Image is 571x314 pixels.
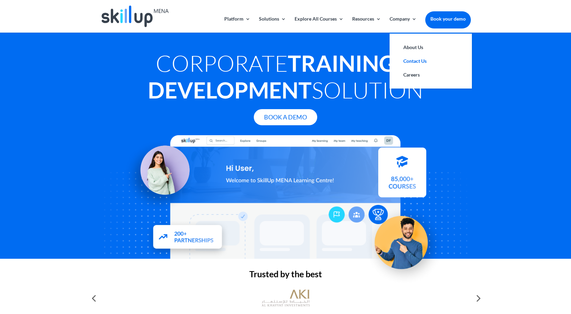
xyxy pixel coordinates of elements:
[224,16,250,33] a: Platform
[378,151,426,200] img: Courses library - SkillUp MENA
[102,5,169,27] img: Skillup Mena
[352,16,381,33] a: Resources
[396,40,465,54] a: About Us
[122,138,197,212] img: Learning Management Solution - SkillUp
[100,270,471,282] h2: Trusted by the best
[425,11,471,26] a: Book your demo
[390,16,417,33] a: Company
[254,109,317,125] a: Book A Demo
[262,286,310,310] img: al khayyat investments logo
[148,50,415,103] strong: Training & Development
[396,54,465,68] a: Contact Us
[457,240,571,314] iframe: Chat Widget
[100,50,471,107] h1: Corporate Solution
[363,201,445,283] img: Upskill your workforce - SkillUp
[295,16,344,33] a: Explore All Courses
[259,16,286,33] a: Solutions
[396,68,465,82] a: Careers
[145,218,230,258] img: Partners - SkillUp Mena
